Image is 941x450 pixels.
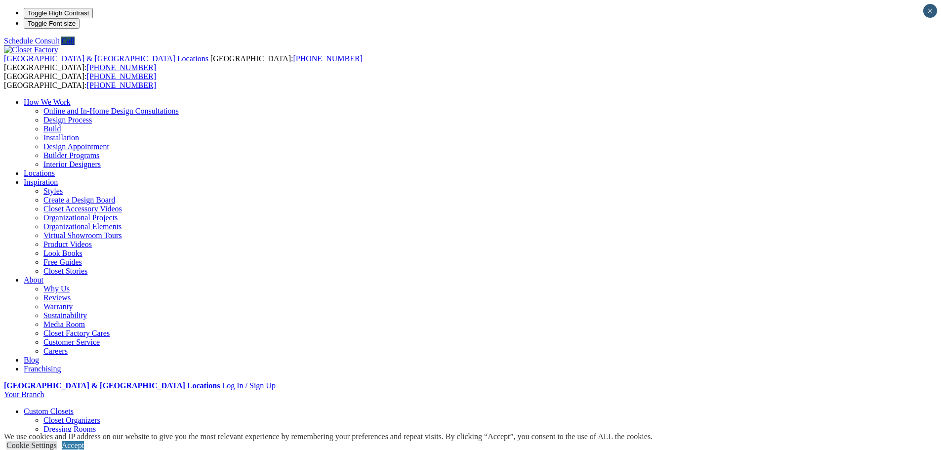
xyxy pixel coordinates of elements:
button: Close [923,4,937,18]
a: Product Videos [43,240,92,248]
a: Call [61,37,75,45]
a: Customer Service [43,338,100,346]
a: Sustainability [43,311,87,320]
a: Reviews [43,293,71,302]
a: Online and In-Home Design Consultations [43,107,179,115]
a: Inspiration [24,178,58,186]
span: Toggle High Contrast [28,9,89,17]
a: [PHONE_NUMBER] [87,72,156,81]
a: Custom Closets [24,407,74,415]
a: Schedule Consult [4,37,59,45]
img: Closet Factory [4,45,58,54]
a: Careers [43,347,68,355]
a: Warranty [43,302,73,311]
a: About [24,276,43,284]
a: Build [43,124,61,133]
a: Media Room [43,320,85,328]
a: Closet Stories [43,267,87,275]
a: Closet Organizers [43,416,100,424]
a: [GEOGRAPHIC_DATA] & [GEOGRAPHIC_DATA] Locations [4,381,220,390]
a: Accept [62,441,84,450]
a: Create a Design Board [43,196,115,204]
a: [PHONE_NUMBER] [87,63,156,72]
a: [GEOGRAPHIC_DATA] & [GEOGRAPHIC_DATA] Locations [4,54,210,63]
a: How We Work [24,98,71,106]
a: Design Appointment [43,142,109,151]
a: Closet Accessory Videos [43,205,122,213]
a: Look Books [43,249,82,257]
a: Dressing Rooms [43,425,96,433]
button: Toggle High Contrast [24,8,93,18]
a: [PHONE_NUMBER] [87,81,156,89]
a: Virtual Showroom Tours [43,231,122,240]
span: Toggle Font size [28,20,76,27]
button: Toggle Font size [24,18,80,29]
a: Free Guides [43,258,82,266]
a: Styles [43,187,63,195]
a: Why Us [43,285,70,293]
a: Franchising [24,365,61,373]
a: Organizational Projects [43,213,118,222]
a: Blog [24,356,39,364]
a: Builder Programs [43,151,99,160]
a: Installation [43,133,79,142]
span: [GEOGRAPHIC_DATA]: [GEOGRAPHIC_DATA]: [4,72,156,89]
a: Your Branch [4,390,44,399]
a: Log In / Sign Up [222,381,275,390]
a: Locations [24,169,55,177]
span: [GEOGRAPHIC_DATA] & [GEOGRAPHIC_DATA] Locations [4,54,208,63]
a: Organizational Elements [43,222,122,231]
a: Cookie Settings [6,441,57,450]
a: Closet Factory Cares [43,329,110,337]
div: We use cookies and IP address on our website to give you the most relevant experience by remember... [4,432,653,441]
a: Interior Designers [43,160,101,168]
span: [GEOGRAPHIC_DATA]: [GEOGRAPHIC_DATA]: [4,54,363,72]
a: Design Process [43,116,92,124]
a: [PHONE_NUMBER] [293,54,362,63]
